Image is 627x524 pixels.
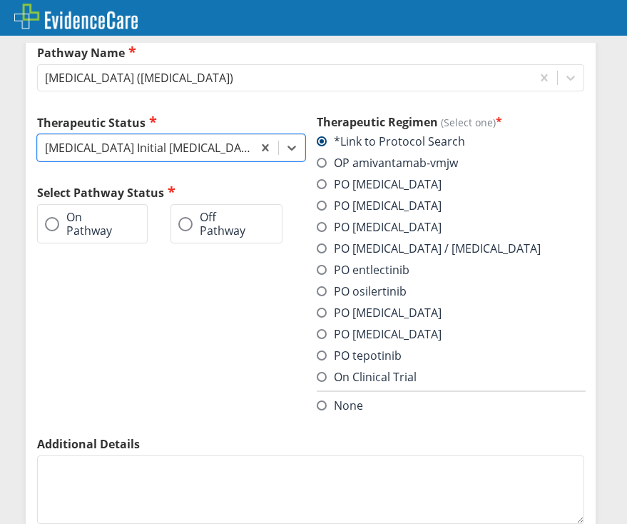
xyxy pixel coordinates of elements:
[317,283,407,299] label: PO osilertinib
[317,326,442,342] label: PO [MEDICAL_DATA]
[317,198,442,213] label: PO [MEDICAL_DATA]
[317,241,541,256] label: PO [MEDICAL_DATA] / [MEDICAL_DATA]
[37,436,584,452] label: Additional Details
[317,219,442,235] label: PO [MEDICAL_DATA]
[317,262,409,278] label: PO entlectinib
[37,184,305,201] h2: Select Pathway Status
[317,348,402,363] label: PO tepotinib
[45,211,126,237] label: On Pathway
[317,369,417,385] label: On Clinical Trial
[45,140,254,156] div: [MEDICAL_DATA] Initial [MEDICAL_DATA]
[37,114,305,131] label: Therapeutic Status
[441,116,496,129] span: (Select one)
[317,114,585,130] h3: Therapeutic Regimen
[317,155,458,171] label: OP amivantamab-vmjw
[37,44,584,61] label: Pathway Name
[178,211,260,237] label: Off Pathway
[14,4,138,29] img: EvidenceCare
[45,70,233,86] div: [MEDICAL_DATA] ([MEDICAL_DATA])
[317,176,442,192] label: PO [MEDICAL_DATA]
[317,133,465,149] label: *Link to Protocol Search
[317,305,442,321] label: PO [MEDICAL_DATA]
[317,398,363,413] label: None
